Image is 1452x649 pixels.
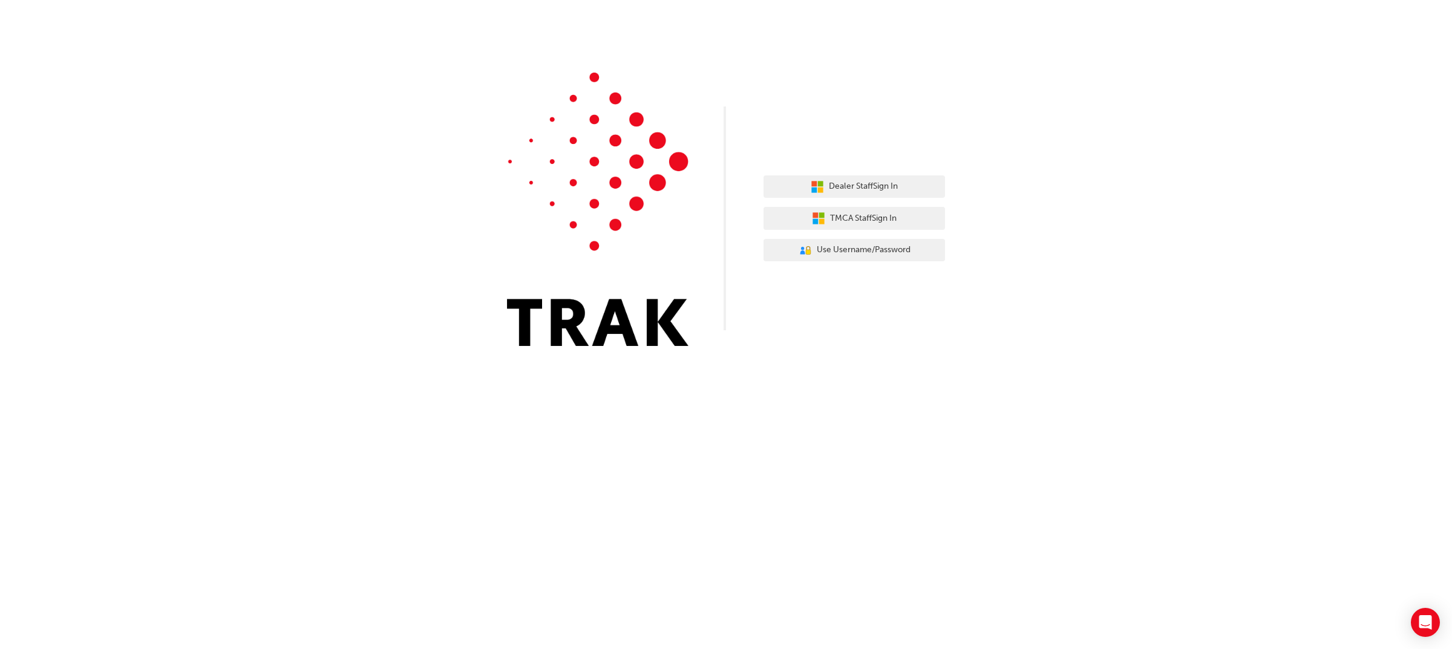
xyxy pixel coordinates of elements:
[764,207,945,230] button: TMCA StaffSign In
[830,212,897,226] span: TMCA Staff Sign In
[817,243,911,257] span: Use Username/Password
[507,73,688,346] img: Trak
[764,175,945,198] button: Dealer StaffSign In
[1411,608,1440,637] div: Open Intercom Messenger
[829,180,898,194] span: Dealer Staff Sign In
[764,239,945,262] button: Use Username/Password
